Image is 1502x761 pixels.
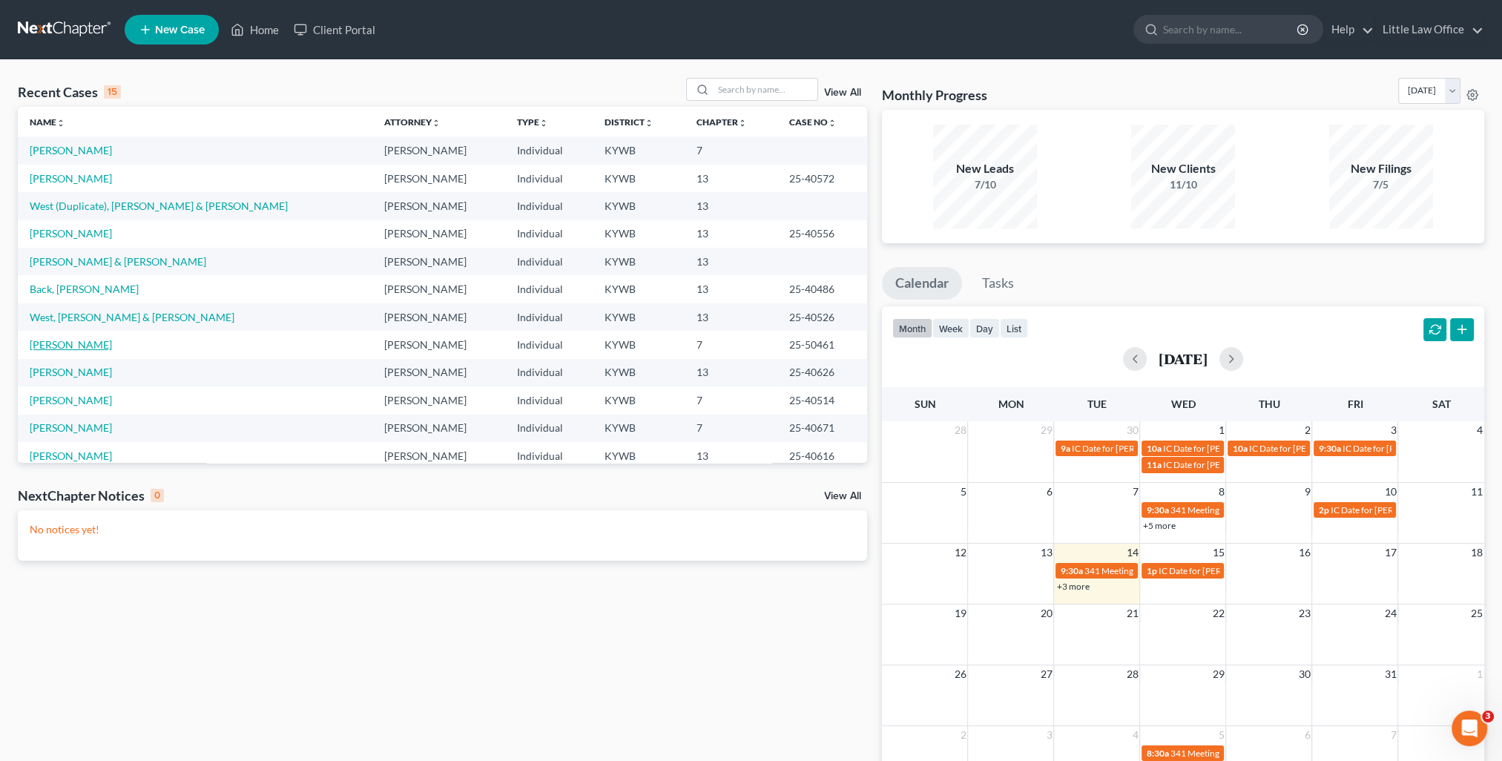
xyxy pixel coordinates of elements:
div: Recent Cases [18,83,121,101]
a: [PERSON_NAME] [30,338,112,351]
span: 11a [1146,459,1161,470]
a: Case Nounfold_more [789,116,837,128]
span: 9:30a [1318,443,1340,454]
td: 25-40671 [777,415,867,442]
span: 15 [1211,544,1225,561]
a: Districtunfold_more [605,116,653,128]
td: Individual [505,192,593,220]
div: 7/10 [933,177,1037,192]
span: 6 [1044,483,1053,501]
h2: [DATE] [1159,351,1208,366]
button: week [932,318,969,338]
td: 25-40526 [777,303,867,331]
a: [PERSON_NAME] & [PERSON_NAME] [30,255,206,268]
span: 341 Meeting for [PERSON_NAME] [1170,748,1303,759]
span: 5 [958,483,967,501]
td: Individual [505,386,593,414]
span: New Case [155,24,205,36]
span: Sat [1432,398,1450,410]
span: 29 [1038,421,1053,439]
td: [PERSON_NAME] [372,275,506,303]
span: 16 [1297,544,1311,561]
td: 13 [685,303,778,331]
a: View All [824,491,861,501]
a: View All [824,88,861,98]
td: [PERSON_NAME] [372,415,506,442]
span: 2 [958,726,967,744]
td: [PERSON_NAME] [372,220,506,248]
a: Back, [PERSON_NAME] [30,283,139,295]
span: Tue [1087,398,1107,410]
div: 15 [104,85,121,99]
span: 9 [1302,483,1311,501]
i: unfold_more [56,119,65,128]
div: New Filings [1329,160,1433,177]
span: 20 [1038,604,1053,622]
a: West, [PERSON_NAME] & [PERSON_NAME] [30,311,234,323]
td: KYWB [593,359,684,386]
span: 28 [952,421,967,439]
td: 13 [685,275,778,303]
td: [PERSON_NAME] [372,303,506,331]
span: IC Date for [PERSON_NAME][GEOGRAPHIC_DATA] [1162,443,1366,454]
span: 10a [1146,443,1161,454]
div: 7/5 [1329,177,1433,192]
span: IC Date for [PERSON_NAME] [1071,443,1185,454]
td: 13 [685,165,778,192]
span: 25 [1469,604,1484,622]
td: Individual [505,415,593,442]
span: 26 [952,665,967,683]
span: Mon [998,398,1024,410]
button: month [892,318,932,338]
td: 13 [685,248,778,275]
span: 31 [1383,665,1397,683]
span: 18 [1469,544,1484,561]
td: 13 [685,442,778,470]
a: +5 more [1142,520,1175,531]
td: Individual [505,165,593,192]
span: Thu [1258,398,1279,410]
div: New Leads [933,160,1037,177]
a: [PERSON_NAME] [30,421,112,434]
span: 19 [952,604,967,622]
span: 341 Meeting for [PERSON_NAME] [1084,565,1217,576]
i: unfold_more [645,119,653,128]
td: Individual [505,275,593,303]
span: 3 [1482,711,1494,722]
a: Little Law Office [1375,16,1483,43]
td: 25-40572 [777,165,867,192]
a: [PERSON_NAME] [30,394,112,406]
span: Sun [914,398,935,410]
td: [PERSON_NAME] [372,165,506,192]
a: [PERSON_NAME] [30,172,112,185]
div: New Clients [1131,160,1235,177]
td: 25-40616 [777,442,867,470]
span: 21 [1124,604,1139,622]
span: 7 [1130,483,1139,501]
span: 9a [1060,443,1070,454]
div: 11/10 [1131,177,1235,192]
a: [PERSON_NAME] [30,227,112,240]
span: 10a [1232,443,1247,454]
td: KYWB [593,275,684,303]
span: 2p [1318,504,1328,515]
td: Individual [505,359,593,386]
td: 7 [685,331,778,358]
td: 25-40626 [777,359,867,386]
span: 7 [1389,726,1397,744]
td: KYWB [593,386,684,414]
span: 4 [1475,421,1484,439]
a: [PERSON_NAME] [30,449,112,462]
span: IC Date for [PERSON_NAME] [1248,443,1362,454]
a: Typeunfold_more [517,116,548,128]
span: 5 [1216,726,1225,744]
td: [PERSON_NAME] [372,386,506,414]
a: Client Portal [286,16,383,43]
span: Wed [1170,398,1195,410]
td: KYWB [593,192,684,220]
td: 25-40514 [777,386,867,414]
div: NextChapter Notices [18,487,164,504]
p: No notices yet! [30,522,855,537]
span: IC Date for [PERSON_NAME] [1162,459,1276,470]
td: 7 [685,136,778,164]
